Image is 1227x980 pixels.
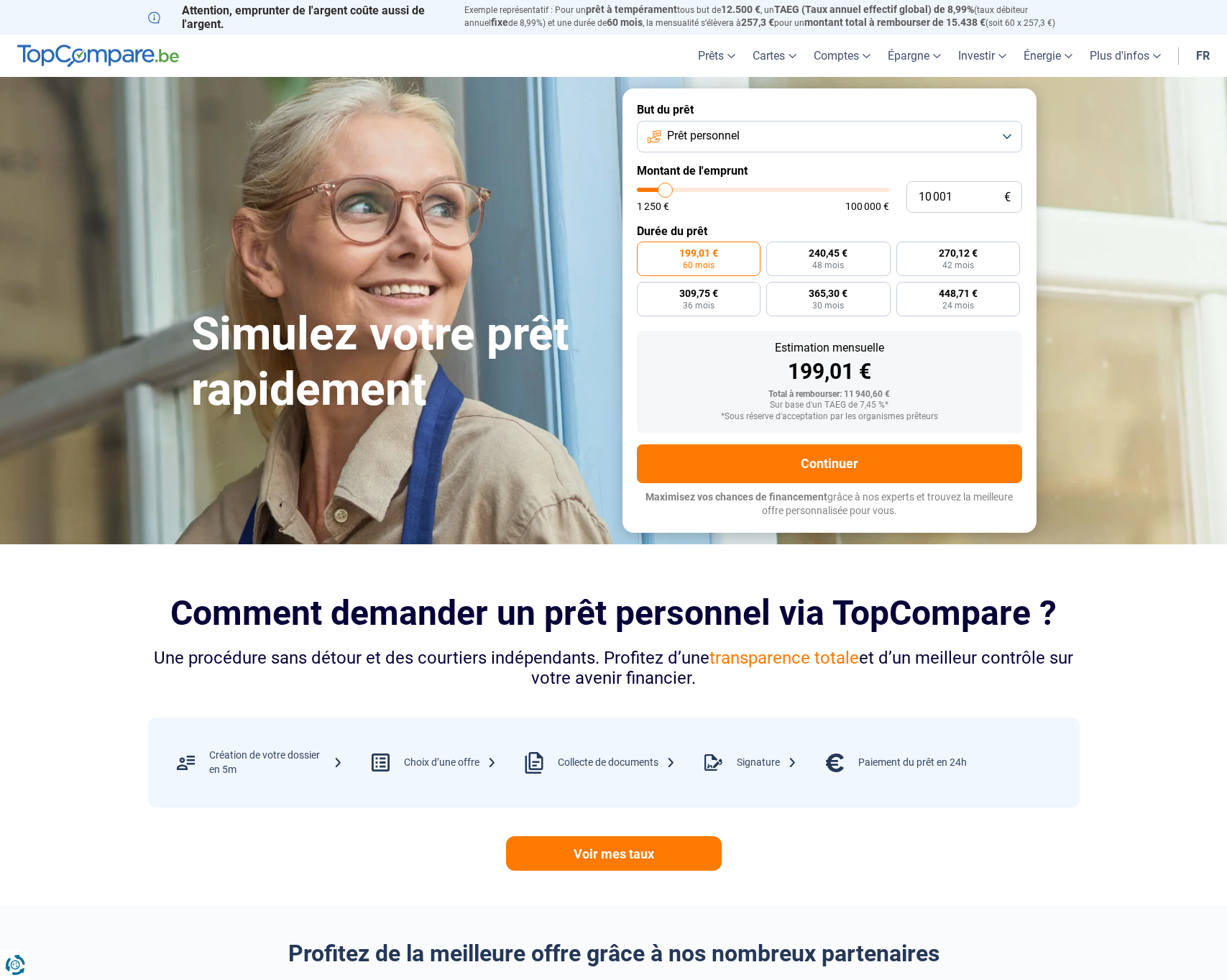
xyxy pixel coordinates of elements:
h2: Comment demander un prêt personnel via TopCompare ? [148,593,1080,633]
span: 36 mois [683,301,714,310]
button: Continuer [637,444,1022,483]
button: Prêt personnel [637,121,1022,152]
p: Attention, emprunter de l'argent coûte aussi de l'argent. [148,4,447,31]
span: 60 mois [607,17,643,28]
span: 100 000 € [845,201,889,211]
img: TopCompare [17,45,179,68]
label: Montant de l'emprunt [637,164,1022,178]
h2: Profitez de la meilleure offre grâce à nos nombreux partenaires [148,940,1080,967]
div: Sur base d'un TAEG de 7,45 %* [648,400,1011,411]
h1: Simulez votre prêt rapidement [191,307,605,418]
div: *Sous réserve d'acceptation par les organismes prêteurs [648,412,1011,422]
a: Énergie [1015,35,1081,77]
div: Création de votre dossier en 5m [209,748,343,777]
a: Cartes [744,35,805,77]
span: 1 250 € [637,201,669,211]
a: Prêts [689,35,744,77]
a: Plus d'infos [1081,35,1169,77]
div: Estimation mensuelle [648,342,1011,354]
a: Voir mes taux [506,836,722,871]
label: But du prêt [637,103,1022,116]
span: fixe [491,17,508,28]
div: Choix d’une offre [404,756,497,770]
a: fr [1187,35,1218,77]
p: Exemple représentatif : Pour un tous but de , un (taux débiteur annuel de 8,99%) et une durée de ... [464,4,1080,29]
span: 12.500 € [721,4,760,15]
span: 30 mois [812,301,844,310]
div: Signature [737,756,797,770]
span: 448,71 € [939,288,978,298]
span: 48 mois [812,261,844,270]
span: 309,75 € [679,288,718,298]
div: 199,01 € [648,361,1011,383]
span: € [1004,191,1011,203]
span: transparence totale [709,648,859,668]
div: Total à rembourser: 11 940,60 € [648,390,1011,400]
span: montant total à rembourser de 15.438 € [804,17,985,28]
span: 365,30 € [809,288,847,298]
p: grâce à nos experts et trouvez la meilleure offre personnalisée pour vous. [637,490,1022,518]
span: 60 mois [683,261,714,270]
a: Comptes [805,35,879,77]
a: Épargne [879,35,950,77]
span: 42 mois [942,261,974,270]
span: 24 mois [942,301,974,310]
span: Maximisez vos chances de financement [645,491,827,503]
label: Durée du prêt [637,224,1022,238]
span: prêt à tempérament [586,4,677,15]
span: 240,45 € [809,248,847,258]
span: 199,01 € [679,248,718,258]
span: 257,3 € [741,17,774,28]
div: Collecte de documents [558,756,676,770]
a: Investir [950,35,1015,77]
span: Prêt personnel [667,128,740,144]
span: 270,12 € [939,248,978,258]
span: TAEG (Taux annuel effectif global) de 8,99% [774,4,974,15]
div: Une procédure sans détour et des courtiers indépendants. Profitez d’une et d’un meilleur contrôle... [148,648,1080,690]
div: Paiement du prêt en 24h [858,756,967,770]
